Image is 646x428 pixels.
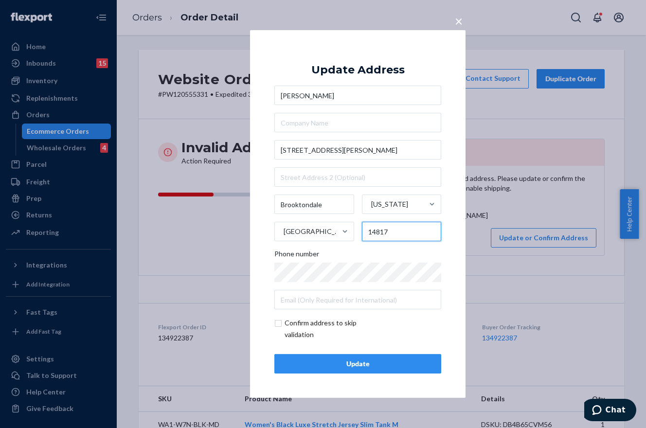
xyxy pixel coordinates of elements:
[283,222,284,241] input: [GEOGRAPHIC_DATA]
[274,195,354,214] input: City
[455,13,463,29] span: ×
[370,195,371,214] input: [US_STATE]
[274,249,319,263] span: Phone number
[284,227,341,236] div: [GEOGRAPHIC_DATA]
[362,222,442,241] input: ZIP Code
[274,140,441,160] input: Street Address
[274,167,441,187] input: Street Address 2 (Optional)
[584,399,636,423] iframe: Opens a widget where you can chat to one of our agents
[311,64,405,76] div: Update Address
[274,86,441,105] input: First & Last Name
[371,199,408,209] div: [US_STATE]
[274,354,441,374] button: Update
[283,359,433,369] div: Update
[274,290,441,309] input: Email (Only Required for International)
[274,113,441,132] input: Company Name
